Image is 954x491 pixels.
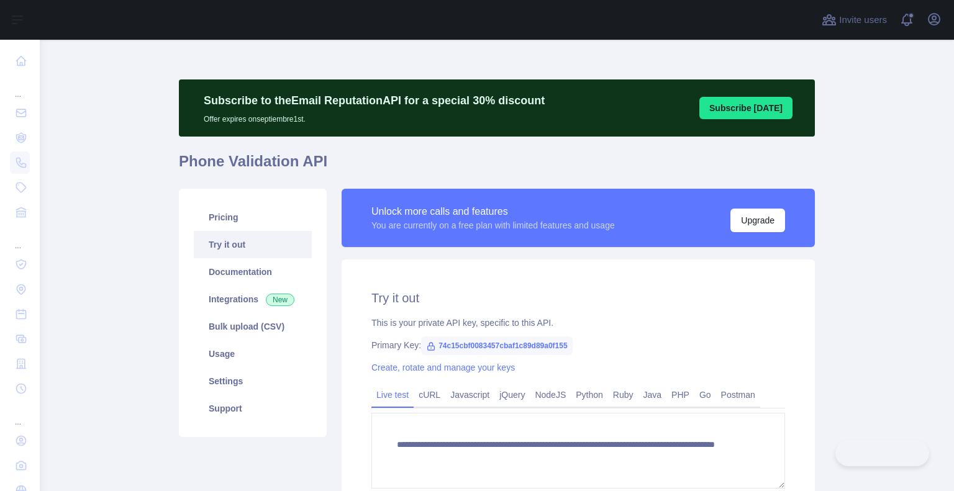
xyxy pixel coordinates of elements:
[638,385,667,405] a: Java
[10,402,30,427] div: ...
[694,385,716,405] a: Go
[494,385,530,405] a: jQuery
[371,289,785,307] h2: Try it out
[371,219,615,232] div: You are currently on a free plan with limited features and usage
[371,363,515,372] a: Create, rotate and manage your keys
[371,204,615,219] div: Unlock more calls and features
[194,367,312,395] a: Settings
[445,385,494,405] a: Javascript
[266,294,294,306] span: New
[194,204,312,231] a: Pricing
[194,340,312,367] a: Usage
[371,317,785,329] div: This is your private API key, specific to this API.
[194,286,312,313] a: Integrations New
[730,209,785,232] button: Upgrade
[371,339,785,351] div: Primary Key:
[371,385,414,405] a: Live test
[194,258,312,286] a: Documentation
[571,385,608,405] a: Python
[666,385,694,405] a: PHP
[530,385,571,405] a: NodeJS
[839,13,887,27] span: Invite users
[10,226,30,251] div: ...
[414,385,445,405] a: cURL
[835,440,929,466] iframe: Toggle Customer Support
[194,313,312,340] a: Bulk upload (CSV)
[608,385,638,405] a: Ruby
[179,151,815,181] h1: Phone Validation API
[421,336,573,355] span: 74c15cbf0083457cbaf1c89d89a0f155
[699,97,793,119] button: Subscribe [DATE]
[716,385,760,405] a: Postman
[204,109,545,124] p: Offer expires on septiembre 1st.
[10,74,30,99] div: ...
[194,395,312,422] a: Support
[819,10,889,30] button: Invite users
[204,92,545,109] p: Subscribe to the Email Reputation API for a special 30 % discount
[194,231,312,258] a: Try it out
